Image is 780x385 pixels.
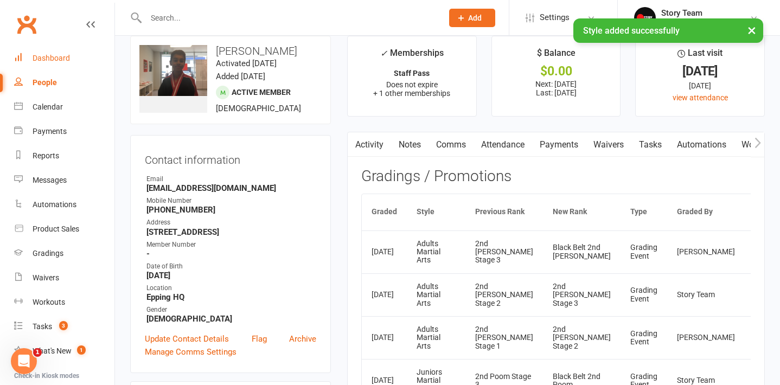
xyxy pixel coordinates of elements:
[465,230,543,273] td: 2nd [PERSON_NAME] Stage 3
[667,230,745,273] td: [PERSON_NAME]
[14,241,114,266] a: Gradings
[673,93,728,102] a: view attendance
[33,102,63,111] div: Calendar
[537,46,576,66] div: $ Balance
[586,132,631,157] a: Waivers
[621,230,667,273] td: Grading Event
[146,271,316,280] strong: [DATE]
[33,224,79,233] div: Product Sales
[667,273,745,316] td: Story Team
[468,14,482,22] span: Add
[621,316,667,359] td: Grading Event
[429,132,474,157] a: Comms
[143,10,435,25] input: Search...
[391,132,429,157] a: Notes
[667,194,745,230] th: Graded By
[146,217,316,228] div: Address
[145,150,316,166] h3: Contact information
[146,283,316,293] div: Location
[14,266,114,290] a: Waivers
[33,78,57,87] div: People
[252,332,267,345] a: Flag
[502,66,611,77] div: $0.00
[59,321,68,330] span: 3
[449,9,495,27] button: Add
[146,183,316,193] strong: [EMAIL_ADDRESS][DOMAIN_NAME]
[502,80,611,97] p: Next: [DATE] Last: [DATE]
[362,194,407,230] th: Graded
[146,314,316,324] strong: [DEMOGRAPHIC_DATA]
[380,46,444,66] div: Memberships
[139,45,322,57] h3: [PERSON_NAME]
[77,345,86,355] span: 1
[465,316,543,359] td: 2nd [PERSON_NAME] Stage 1
[33,347,72,355] div: What's New
[146,240,316,250] div: Member Number
[216,104,301,113] span: [DEMOGRAPHIC_DATA]
[33,322,52,331] div: Tasks
[677,46,723,66] div: Last visit
[407,316,465,359] td: Adults Martial Arts
[394,69,430,78] strong: Staff Pass
[146,292,316,302] strong: Epping HQ
[543,316,621,359] td: 2nd [PERSON_NAME] Stage 2
[146,305,316,315] div: Gender
[362,230,407,273] td: [DATE]
[742,18,762,42] button: ×
[33,298,65,306] div: Workouts
[14,193,114,217] a: Automations
[13,11,40,38] a: Clubworx
[33,54,70,62] div: Dashboard
[14,290,114,315] a: Workouts
[465,273,543,316] td: 2nd [PERSON_NAME] Stage 2
[661,8,720,18] div: Story Team
[33,348,42,357] span: 1
[33,200,76,209] div: Automations
[146,249,316,259] strong: -
[146,174,316,184] div: Email
[33,151,59,160] div: Reports
[14,315,114,339] a: Tasks 3
[380,48,387,59] i: ✓
[645,80,755,92] div: [DATE]
[543,194,621,230] th: New Rank
[669,132,734,157] a: Automations
[645,66,755,77] div: [DATE]
[573,18,763,43] div: Style added successfully
[146,227,316,237] strong: [STREET_ADDRESS]
[33,249,63,258] div: Gradings
[216,72,265,81] time: Added [DATE]
[407,273,465,316] td: Adults Martial Arts
[14,46,114,70] a: Dashboard
[362,273,407,316] td: [DATE]
[543,230,621,273] td: Black Belt 2nd [PERSON_NAME]
[33,127,67,136] div: Payments
[386,80,438,89] span: Does not expire
[145,332,229,345] a: Update Contact Details
[14,339,114,363] a: What's New1
[216,59,277,68] time: Activated [DATE]
[407,194,465,230] th: Style
[14,144,114,168] a: Reports
[373,89,450,98] span: + 1 other memberships
[621,273,667,316] td: Grading Event
[139,45,207,96] img: image1581405331.png
[145,345,236,358] a: Manage Comms Settings
[667,316,745,359] td: [PERSON_NAME]
[540,5,570,30] span: Settings
[14,70,114,95] a: People
[348,132,391,157] a: Activity
[33,176,67,184] div: Messages
[362,316,407,359] td: [DATE]
[631,132,669,157] a: Tasks
[232,88,291,97] span: Active member
[289,332,316,345] a: Archive
[407,230,465,273] td: Adults Martial Arts
[621,194,667,230] th: Type
[14,95,114,119] a: Calendar
[146,196,316,206] div: Mobile Number
[361,168,751,185] h3: Gradings / Promotions
[146,205,316,215] strong: [PHONE_NUMBER]
[146,261,316,272] div: Date of Birth
[14,217,114,241] a: Product Sales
